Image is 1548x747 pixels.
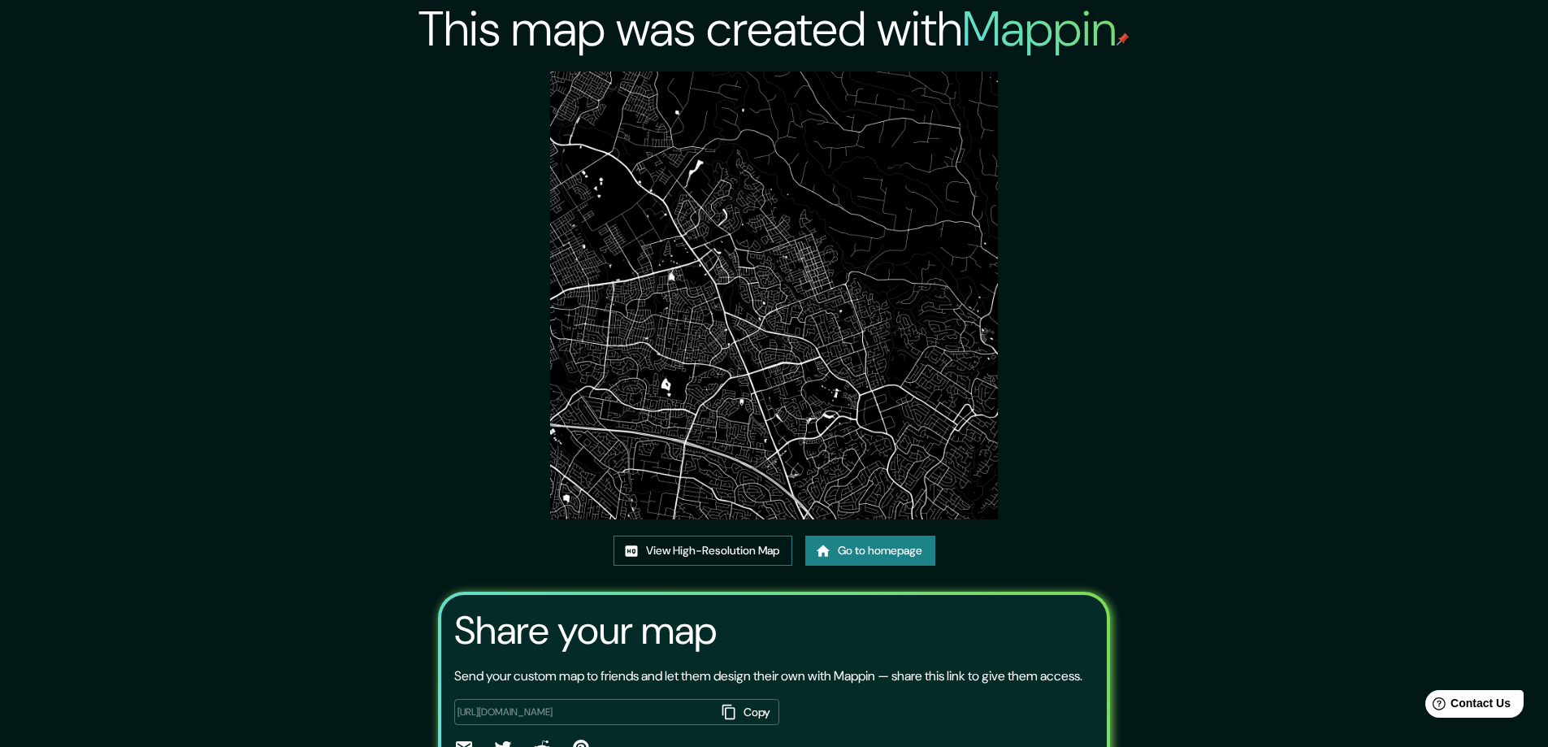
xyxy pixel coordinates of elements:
[550,72,998,519] img: created-map
[614,536,792,566] a: View High-Resolution Map
[1403,684,1530,729] iframe: Help widget launcher
[805,536,935,566] a: Go to homepage
[716,699,779,726] button: Copy
[454,608,717,654] h3: Share your map
[1117,33,1130,46] img: mappin-pin
[454,667,1082,686] p: Send your custom map to friends and let them design their own with Mappin — share this link to gi...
